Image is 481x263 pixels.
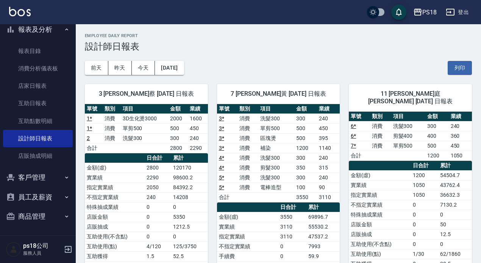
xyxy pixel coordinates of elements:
td: 5350 [171,212,208,222]
th: 項目 [391,112,426,121]
td: 0 [171,232,208,241]
td: 消費 [237,133,258,143]
td: 特殊抽成業績 [349,210,411,219]
td: 0 [411,210,438,219]
td: 洗髮300 [121,133,169,143]
td: 合計 [349,151,370,160]
th: 單號 [85,104,103,114]
th: 類別 [370,112,391,121]
td: 消費 [237,173,258,182]
th: 單號 [349,112,370,121]
td: 0 [278,241,306,251]
td: 洗髮300 [258,173,294,182]
td: 7993 [306,241,340,251]
td: 240 [317,173,340,182]
td: 90 [317,182,340,192]
td: 不指定實業績 [217,241,278,251]
td: 0 [411,239,438,249]
td: 300 [168,133,188,143]
td: 125/3750 [171,241,208,251]
div: PS18 [422,8,437,17]
p: 服務人員 [23,250,62,257]
td: 洗髮300 [391,121,426,131]
td: 1.5 [145,251,171,261]
h2: Employee Daily Report [85,33,472,38]
td: 店販金額 [85,212,145,222]
td: 特殊抽成業績 [85,202,145,212]
th: 單號 [217,104,238,114]
td: 450 [449,141,472,151]
td: 100 [294,182,317,192]
button: 今天 [132,61,155,75]
th: 類別 [237,104,258,114]
th: 日合計 [145,153,171,163]
td: 2290 [188,143,208,153]
td: 剪髮300 [258,163,294,173]
td: 0 [145,232,171,241]
td: 消費 [370,131,391,141]
td: 1212.5 [171,222,208,232]
td: 300 [294,153,317,163]
td: 補染 [258,143,294,153]
th: 類別 [103,104,120,114]
td: 315 [317,163,340,173]
td: 店販金額 [349,219,411,229]
td: 消費 [370,121,391,131]
table: a dense table [217,104,340,202]
button: 商品管理 [3,207,73,226]
td: 1200 [294,143,317,153]
th: 累計 [438,161,472,171]
span: 11 [PERSON_NAME]庭[PERSON_NAME] [DATE] 日報表 [358,90,463,105]
td: 0 [145,212,171,222]
td: 54504.7 [438,170,472,180]
td: 500 [168,123,188,133]
td: 指定實業績 [349,190,411,200]
img: Person [6,242,21,257]
td: 店販抽成 [85,222,145,232]
td: 金額(虛) [349,170,411,180]
th: 業績 [317,104,340,114]
td: 450 [317,123,340,133]
th: 項目 [258,104,294,114]
td: 0 [278,251,306,261]
td: 0 [438,210,472,219]
span: 3 [PERSON_NAME]蔡 [DATE] 日報表 [94,90,199,98]
th: 金額 [425,112,448,121]
td: 剪髮400 [391,131,426,141]
td: 0 [411,200,438,210]
th: 金額 [294,104,317,114]
td: 0 [438,239,472,249]
table: a dense table [85,104,208,153]
td: 洗髮300 [258,153,294,163]
th: 金額 [168,104,188,114]
td: 洗髮300 [258,114,294,123]
a: 店販抽成明細 [3,147,73,165]
button: 列印 [448,61,472,75]
a: 報表目錄 [3,42,73,60]
table: a dense table [349,112,472,161]
td: 2800 [145,163,171,173]
button: 員工及薪資 [3,187,73,207]
h5: ps18公司 [23,242,62,250]
td: 1200 [425,151,448,160]
td: 金額(虛) [85,163,145,173]
td: 7130.2 [438,200,472,210]
button: [DATE] [155,61,184,75]
th: 業績 [449,112,472,121]
td: 12.5 [438,229,472,239]
td: 43762.4 [438,180,472,190]
th: 累計 [171,153,208,163]
td: 互助獲得 [85,251,145,261]
button: 登出 [443,5,472,19]
td: 400 [425,131,448,141]
td: 1140 [317,143,340,153]
td: 1050 [411,190,438,200]
td: 互助使用(點) [85,241,145,251]
td: 240 [449,121,472,131]
button: 前天 [85,61,108,75]
td: 3110 [278,222,306,232]
td: 2800 [168,143,188,153]
td: 98600.2 [171,173,208,182]
td: 450 [188,123,208,133]
td: 店販抽成 [349,229,411,239]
